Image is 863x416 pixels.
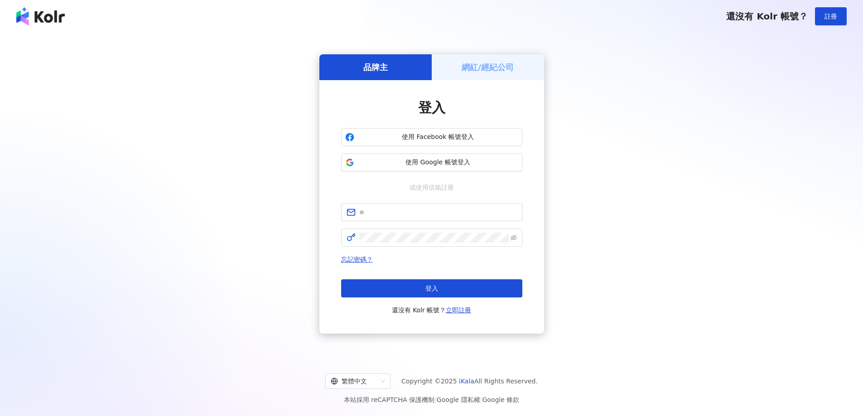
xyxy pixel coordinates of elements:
[446,306,471,314] a: 立即註冊
[462,62,514,73] h5: 網紅/經紀公司
[344,394,519,405] span: 本站採用 reCAPTCHA 保護機制
[511,234,517,241] span: eye-invisible
[341,153,522,172] button: 使用 Google 帳號登入
[392,305,472,316] span: 還沒有 Kolr 帳號？
[358,133,518,142] span: 使用 Facebook 帳號登入
[480,396,482,403] span: |
[341,279,522,297] button: 登入
[16,7,65,25] img: logo
[434,396,437,403] span: |
[363,62,388,73] h5: 品牌主
[358,158,518,167] span: 使用 Google 帳號登入
[482,396,519,403] a: Google 條款
[401,376,538,387] span: Copyright © 2025 All Rights Reserved.
[815,7,847,25] button: 註冊
[418,100,445,115] span: 登入
[331,374,377,388] div: 繁體中文
[726,11,808,22] span: 還沒有 Kolr 帳號？
[459,378,474,385] a: iKala
[437,396,480,403] a: Google 隱私權
[341,128,522,146] button: 使用 Facebook 帳號登入
[425,285,438,292] span: 登入
[824,13,837,20] span: 註冊
[403,182,460,192] span: 或使用信箱註冊
[341,256,373,263] a: 忘記密碼？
